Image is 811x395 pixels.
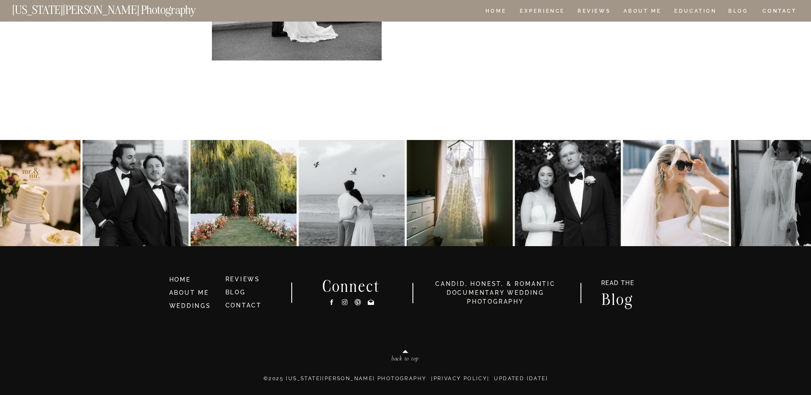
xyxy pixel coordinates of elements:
a: ABOUT ME [169,289,209,296]
a: WEDDINGS [169,302,211,309]
img: Spent my weekend with the Mr.’s, and everything was perfect — from the courthouse wedding ceremon... [82,140,188,246]
a: BLOG [225,289,246,296]
img: Elaine and this dress 🤍🤍🤍 [407,140,513,246]
img: Dina & Kelvin [623,140,729,246]
img: Mica and Mikey 🕊️ [298,140,404,246]
a: CONTACT [225,302,262,309]
img: Young and in love in NYC! Dana and Jordan 🤍 [515,140,621,246]
a: Experience [520,8,564,16]
h3: candid, honest, & romantic Documentary Wedding photography [425,280,567,306]
a: READ THE [597,280,639,289]
a: ABOUT ME [623,8,662,16]
a: back to top [355,355,455,365]
a: REVIEWS [225,276,260,283]
a: [US_STATE][PERSON_NAME] Photography [12,4,224,11]
a: REVIEWS [578,8,609,16]
a: Blog [593,292,642,305]
h2: Connect [312,279,391,292]
p: ©2025 [US_STATE][PERSON_NAME] PHOTOGRAPHY | | Updated [DATE] [152,375,659,392]
a: Privacy Policy [434,376,488,381]
img: Garden ceremony with A&C 🌼🌷🌼🌷 . . . . . . . . Shot for @jennifercontiphoto [190,140,296,246]
a: BLOG [728,8,749,16]
a: HOME [169,275,218,285]
a: HOME [484,8,508,16]
a: CONTACT [762,6,797,16]
a: EDUCATION [673,8,718,16]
